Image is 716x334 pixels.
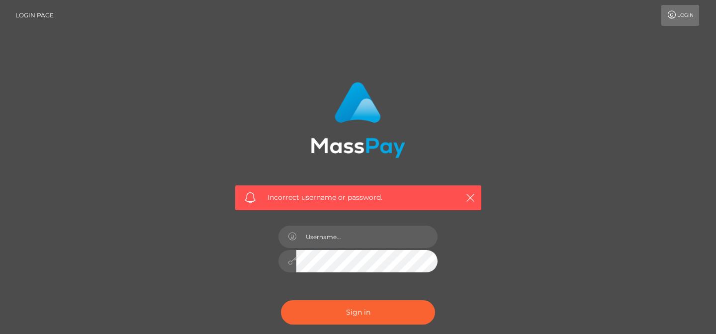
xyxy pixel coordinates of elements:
button: Sign in [281,300,435,325]
img: MassPay Login [311,82,405,158]
a: Login [661,5,699,26]
span: Incorrect username or password. [268,192,449,203]
input: Username... [296,226,438,248]
a: Login Page [15,5,54,26]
